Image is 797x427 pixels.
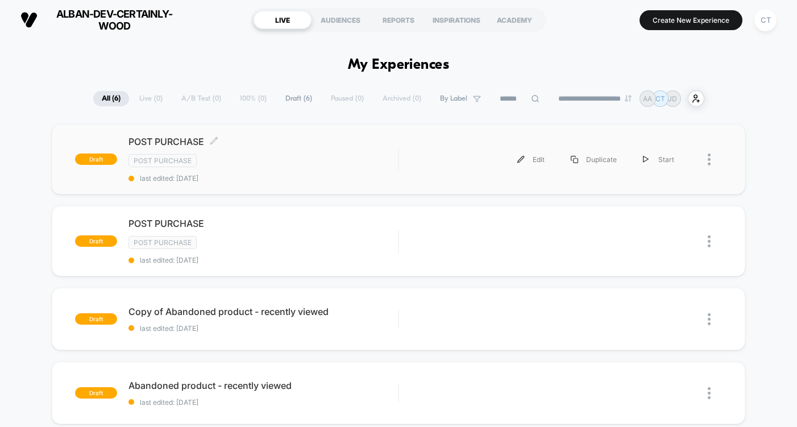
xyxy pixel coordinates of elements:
div: Duplicate [558,147,630,172]
img: menu [517,156,525,163]
span: By Label [440,94,467,103]
span: last edited: [DATE] [128,174,398,183]
div: LIVE [254,11,312,29]
button: Create New Experience [640,10,742,30]
img: menu [643,156,649,163]
span: Draft ( 6 ) [277,91,321,106]
div: INSPIRATIONS [427,11,485,29]
span: alban-dev-certainly-wood [46,8,182,32]
p: CT [655,94,665,103]
div: ACADEMY [485,11,543,29]
span: POST PURCHASE [128,218,398,229]
span: Copy of Abandoned product - recently viewed [128,306,398,317]
img: end [625,95,632,102]
img: Visually logo [20,11,38,28]
p: JD [668,94,677,103]
button: CT [751,9,780,32]
img: menu [571,156,578,163]
span: POST PURCHASE [128,136,398,147]
div: REPORTS [370,11,427,29]
img: close [708,235,711,247]
h1: My Experiences [348,57,450,73]
p: AA [643,94,652,103]
div: Start [630,147,687,172]
span: Abandoned product - recently viewed [128,380,398,391]
div: Edit [504,147,558,172]
img: close [708,154,711,165]
button: alban-dev-certainly-wood [17,7,186,32]
span: last edited: [DATE] [128,324,398,333]
span: last edited: [DATE] [128,398,398,407]
img: close [708,387,711,399]
div: AUDIENCES [312,11,370,29]
img: close [708,313,711,325]
span: last edited: [DATE] [128,256,398,264]
div: CT [754,9,777,31]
